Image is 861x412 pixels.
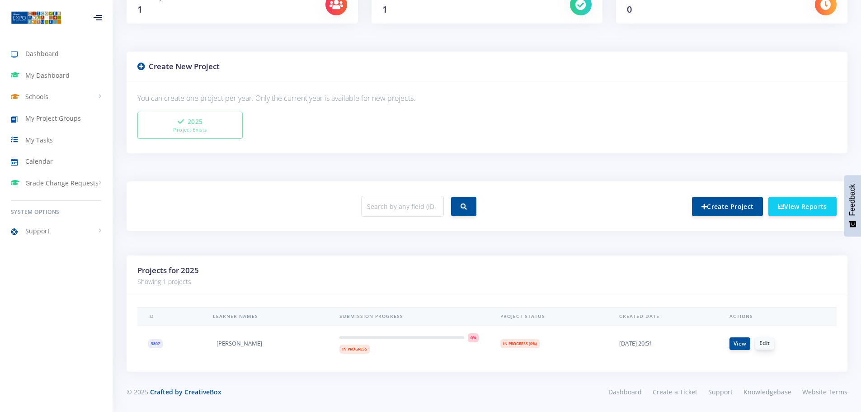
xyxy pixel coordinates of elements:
[489,308,608,326] th: Project Status
[148,339,163,348] span: 9807
[797,385,847,398] a: Website Terms
[137,265,837,276] h3: Projects for 2025
[339,345,370,354] span: In Progress
[137,112,243,139] button: 2025Project Exists
[719,308,837,326] th: Actions
[11,10,61,25] img: ...
[25,135,53,145] span: My Tasks
[603,385,647,398] a: Dashboard
[25,71,70,80] span: My Dashboard
[216,339,262,348] span: [PERSON_NAME]
[137,308,202,326] th: ID
[729,337,750,350] a: View
[25,114,81,123] span: My Project Groups
[500,339,540,348] span: In Progress (0%)
[468,333,479,342] span: 0%
[608,326,719,361] td: [DATE] 20:51
[202,308,329,326] th: Learner Names
[25,178,99,188] span: Grade Change Requests
[703,385,738,398] a: Support
[25,92,48,101] span: Schools
[137,92,837,104] p: You can create one project per year. Only the current year is available for new projects.
[137,276,837,287] p: Showing 1 projects
[137,61,837,72] h3: Create New Project
[743,388,791,396] span: Knowledgebase
[844,175,861,237] button: Feedback - Show survey
[127,387,480,397] div: © 2025
[848,184,856,216] span: Feedback
[25,226,50,236] span: Support
[11,208,102,216] h6: System Options
[25,156,53,166] span: Calendar
[755,337,774,350] a: Edit
[627,3,632,15] span: 0
[25,49,59,58] span: Dashboard
[608,308,719,326] th: Created Date
[147,126,233,134] small: Project Exists
[137,3,142,15] span: 1
[150,388,221,396] a: Crafted by CreativeBox
[647,385,703,398] a: Create a Ticket
[738,385,797,398] a: Knowledgebase
[329,308,490,326] th: Submission Progress
[361,196,444,217] input: Search by any field (ID, name, school, etc.)
[692,197,763,216] a: Create Project
[382,3,387,15] span: 1
[768,197,837,216] a: View Reports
